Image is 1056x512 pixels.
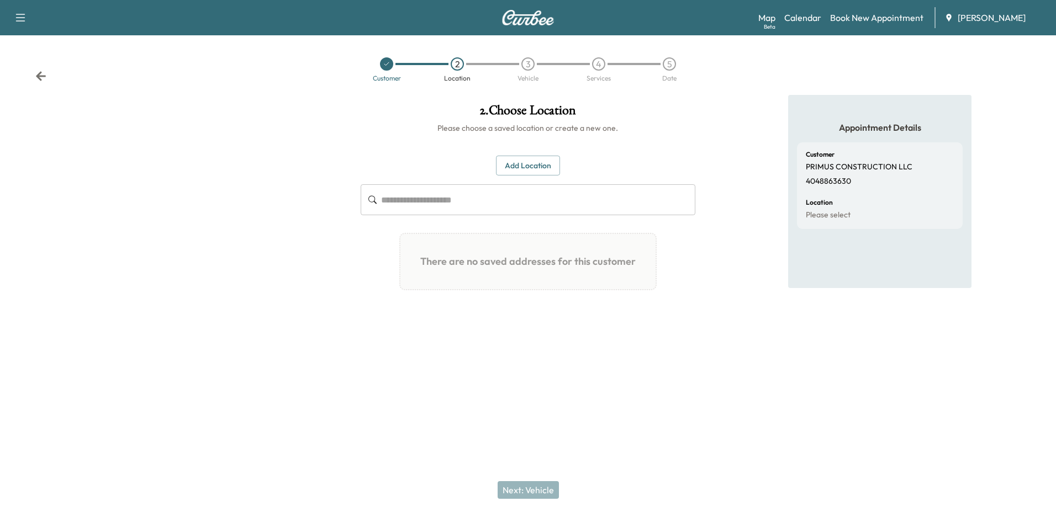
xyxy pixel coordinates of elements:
[958,11,1026,24] span: [PERSON_NAME]
[806,177,851,186] p: 4048863630
[592,57,605,71] div: 4
[501,10,555,25] img: Curbee Logo
[806,199,833,206] h6: Location
[830,11,923,24] a: Book New Appointment
[806,210,851,220] p: Please select
[444,75,471,82] div: Location
[662,75,677,82] div: Date
[784,11,821,24] a: Calendar
[373,75,401,82] div: Customer
[35,71,46,82] div: Back
[409,243,647,280] h1: There are no saved addresses for this customer
[521,57,535,71] div: 3
[361,122,695,134] h6: Please choose a saved location or create a new one.
[587,75,611,82] div: Services
[806,162,912,172] p: PRIMUS CONSTRUCTION LLC
[451,57,464,71] div: 2
[758,11,775,24] a: MapBeta
[764,23,775,31] div: Beta
[496,156,560,176] button: Add Location
[361,104,695,122] h1: 2 . Choose Location
[806,151,835,158] h6: Customer
[663,57,676,71] div: 5
[797,121,963,134] h5: Appointment Details
[518,75,538,82] div: Vehicle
